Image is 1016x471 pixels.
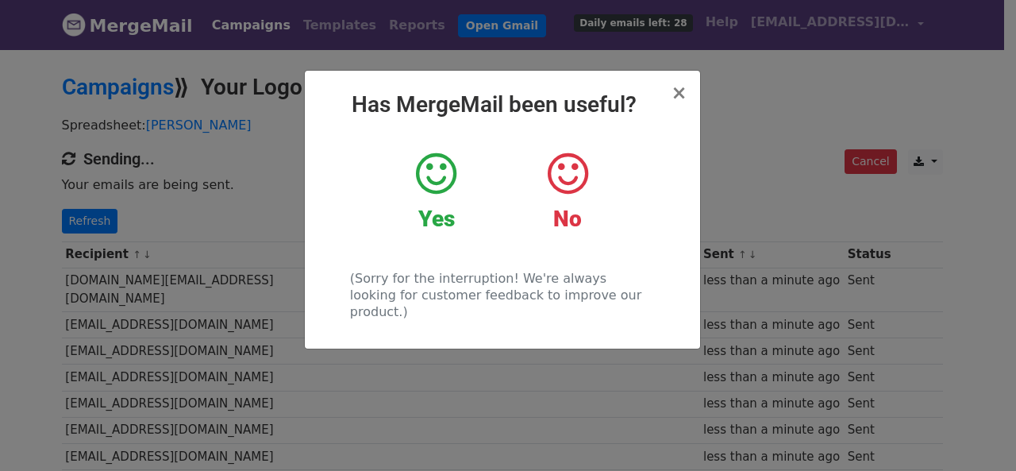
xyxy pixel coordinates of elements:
[671,83,687,102] button: Close
[350,270,654,320] p: (Sorry for the interruption! We're always looking for customer feedback to improve our product.)
[418,206,455,232] strong: Yes
[383,150,490,233] a: Yes
[671,82,687,104] span: ×
[553,206,582,232] strong: No
[514,150,621,233] a: No
[317,91,687,118] h2: Has MergeMail been useful?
